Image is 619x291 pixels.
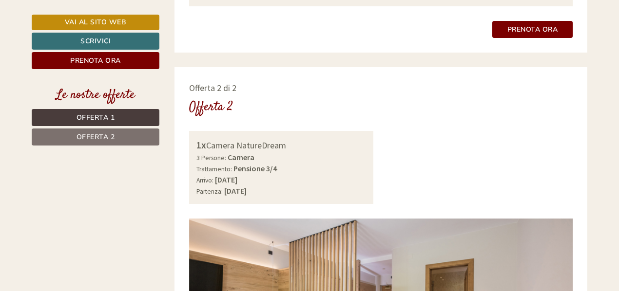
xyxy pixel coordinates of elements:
[15,28,143,36] div: [GEOGRAPHIC_DATA]
[196,187,223,196] small: Partenza:
[224,186,247,196] b: [DATE]
[228,152,254,162] b: Camera
[32,86,159,104] div: Le nostre offerte
[77,132,115,142] span: Offerta 2
[32,15,159,30] a: Vai al sito web
[196,139,206,151] b: 1x
[7,26,148,56] div: Buon giorno, come possiamo aiutarla?
[196,154,226,162] small: 3 Persone:
[77,113,115,122] span: Offerta 1
[215,175,237,184] b: [DATE]
[233,164,277,173] b: Pensione 3/4
[492,21,573,38] a: Prenota ora
[15,47,143,54] small: 12:00
[174,7,210,24] div: [DATE]
[32,33,159,50] a: Scrivici
[196,165,232,173] small: Trattamento:
[189,82,236,93] span: Offerta 2 di 2
[189,98,233,116] div: Offerta 2
[196,138,367,152] div: Camera NatureDream
[196,176,213,184] small: Arrivo:
[334,256,385,273] button: Invia
[32,52,159,69] a: Prenota ora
